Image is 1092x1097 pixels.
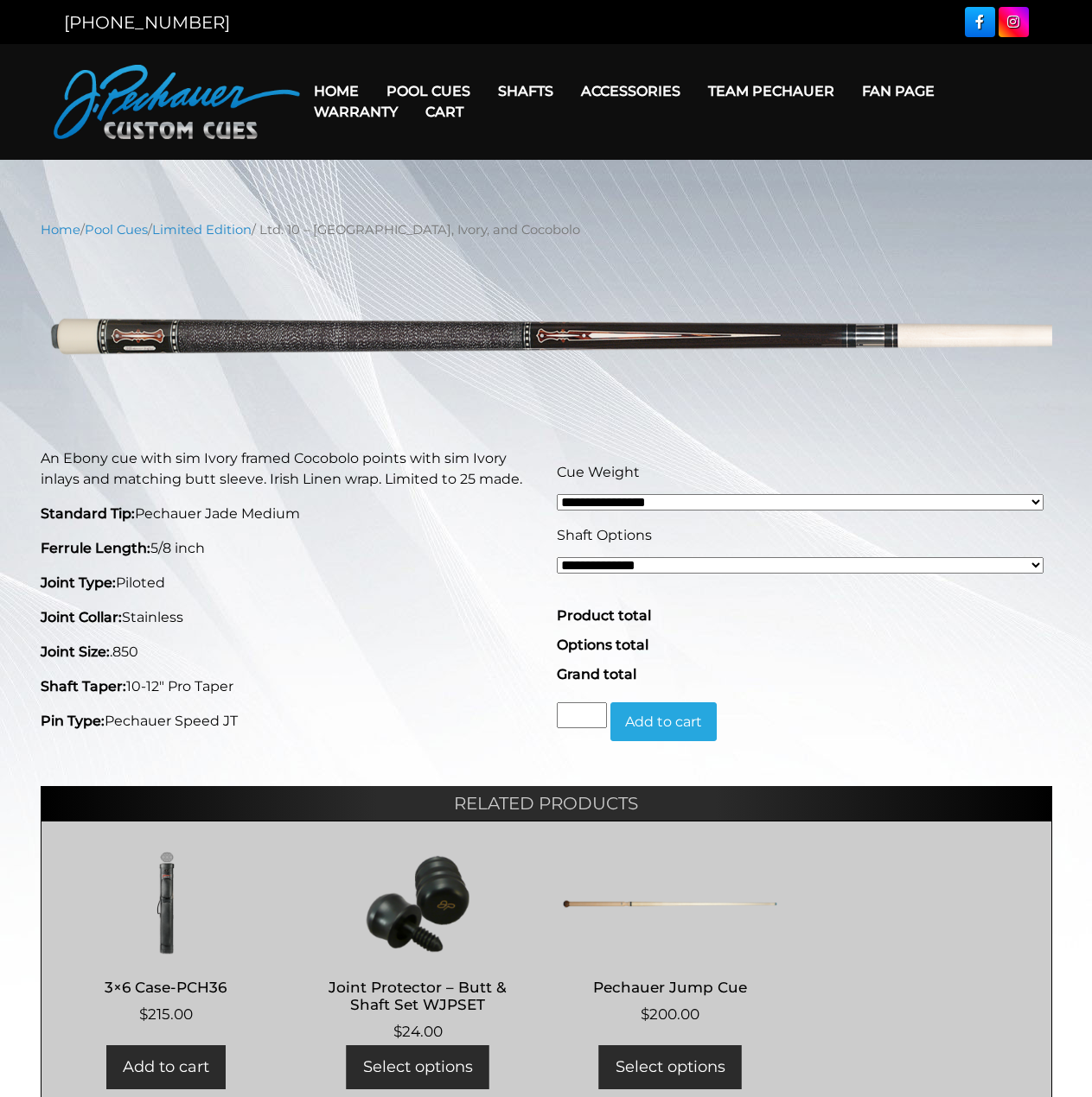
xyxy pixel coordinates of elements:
a: Pool Cues [373,69,484,113]
a: Team Pechauer [694,69,848,113]
span: $ [393,1023,402,1040]
a: Accessories [567,69,694,113]
a: Add to cart: “3x6 Case-PCH36” [106,1045,226,1089]
span: Cue Weight [557,464,640,480]
p: An Ebony cue with sim Ivory framed Cocobolo points with sim Ivory inlays and matching butt sleeve... [41,448,536,490]
img: ltd-10-ebony-ivory-and-cocobolo.png [41,252,1052,421]
img: 3x6 Case-PCH36 [59,852,274,955]
button: Add to cart [610,702,717,742]
span: Grand total [557,666,636,682]
h2: Related products [41,786,1052,821]
a: Home [41,222,80,238]
p: .850 [41,642,536,663]
a: Fan Page [848,69,948,113]
span: Shaft Options [557,527,652,543]
p: Pechauer Jade Medium [41,504,536,524]
img: Pechauer Jump Cue [563,852,778,955]
strong: Joint Type: [41,574,116,591]
span: Product total [557,607,651,624]
h2: Pechauer Jump Cue [563,971,778,1003]
span: $ [641,1005,649,1023]
a: Shafts [484,69,567,113]
strong: Ferrule Length: [41,540,150,556]
a: Warranty [300,90,412,134]
p: 10-12″ Pro Taper [41,676,536,697]
bdi: 200.00 [641,1005,699,1023]
img: Pechauer Custom Cues [54,65,300,139]
strong: Shaft Taper: [41,678,126,694]
strong: Joint Collar: [41,609,122,625]
bdi: 215.00 [139,1005,193,1023]
p: Stainless [41,607,536,628]
bdi: 24.00 [393,1023,443,1040]
a: 3×6 Case-PCH36 $215.00 [59,852,274,1025]
a: Add to cart: “Pechauer Jump Cue” [599,1045,742,1089]
span: $ [139,1005,148,1023]
h2: Joint Protector – Butt & Shaft Set WJPSET [310,971,526,1021]
p: 5/8 inch [41,538,536,559]
a: Pechauer Jump Cue $200.00 [563,852,778,1025]
a: Cart [412,90,477,134]
span: Options total [557,637,648,653]
img: Joint Protector - Butt & Shaft Set WJPSET [310,852,526,955]
strong: Standard Tip: [41,505,135,522]
p: Pechauer Speed JT [41,711,536,732]
a: Joint Protector – Butt & Shaft Set WJPSET $24.00 [310,852,526,1043]
input: Product quantity [557,702,607,728]
a: [PHONE_NUMBER] [64,12,230,33]
a: Pool Cues [85,222,148,238]
a: Select options for “Joint Protector - Butt & Shaft Set WJPSET” [347,1045,489,1089]
h2: 3×6 Case-PCH36 [59,971,274,1003]
strong: Pin Type: [41,713,105,729]
a: Limited Edition [152,222,252,238]
strong: Joint Size: [41,644,110,660]
a: Home [300,69,373,113]
p: Piloted [41,573,536,593]
nav: Breadcrumb [41,220,1052,239]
